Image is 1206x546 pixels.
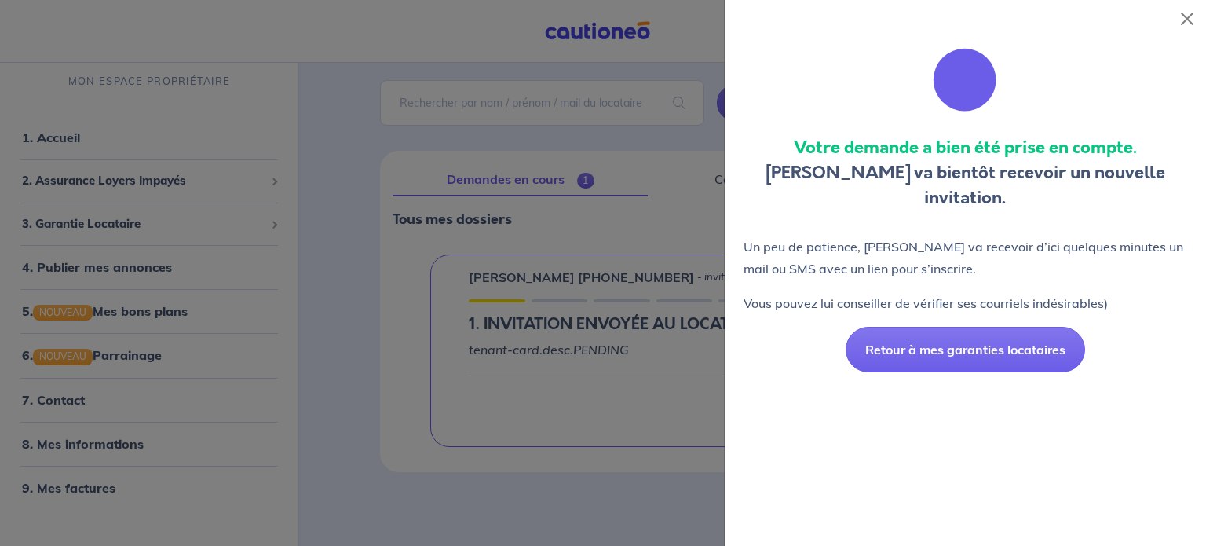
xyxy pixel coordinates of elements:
p: Un peu de patience, [PERSON_NAME] va recevoir d’ici quelques minutes un mail ou SMS avec un lien ... [744,236,1187,280]
p: Vous pouvez lui conseiller de vérifier ses courriels indésirables) [744,292,1187,314]
p: [PERSON_NAME] va bientôt recevoir un nouvelle invitation. [744,135,1187,211]
img: illu_invit.svg [923,38,1007,123]
button: Close [1175,6,1200,31]
button: Retour à mes garanties locataires [846,327,1085,372]
strong: Votre demande a bien été prise en compte. [794,135,1137,159]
